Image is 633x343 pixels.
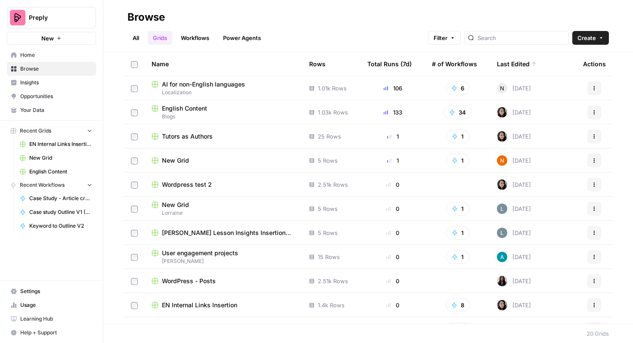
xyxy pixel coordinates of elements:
[318,180,348,189] span: 2.51k Rows
[367,132,418,141] div: 1
[127,10,165,24] div: Browse
[10,10,25,25] img: Preply Logo
[497,252,507,262] img: 48p1dlxc26vy6gc5e5xg6nwbe9bs
[7,48,96,62] a: Home
[162,104,207,113] span: English Content
[162,156,189,165] span: New Grid
[497,131,507,142] img: 0od0somutai3rosqwdkhgswflu93
[7,312,96,326] a: Learning Hub
[497,179,507,190] img: 0od0somutai3rosqwdkhgswflu93
[572,31,609,45] button: Create
[318,84,347,93] span: 1.01k Rows
[318,229,338,237] span: 5 Rows
[497,107,531,117] div: [DATE]
[152,301,295,309] a: EN Internal Links Insertion
[16,137,96,151] a: EN Internal Links Insertion
[7,32,96,45] button: New
[497,107,507,117] img: 0od0somutai3rosqwdkhgswflu93
[16,205,96,219] a: Case study Outline V1 (Duplicate test)
[148,31,172,45] a: Grids
[7,7,96,28] button: Workspace: Preply
[367,52,412,76] div: Total Runs (7d)
[162,277,216,285] span: WordPress - Posts
[7,298,96,312] a: Usage
[367,204,418,213] div: 0
[16,192,96,205] a: Case Study - Article creation
[367,156,418,165] div: 1
[586,329,609,338] div: 20 Grids
[29,222,92,230] span: Keyword to Outline V2
[20,315,92,323] span: Learning Hub
[162,229,295,237] span: [PERSON_NAME] Lesson Insights Insertion Grid
[20,93,92,100] span: Opportunities
[20,51,92,59] span: Home
[16,219,96,233] a: Keyword to Outline V2
[497,228,531,238] div: [DATE]
[497,52,537,76] div: Last Edited
[318,204,338,213] span: 5 Rows
[162,301,237,309] span: EN Internal Links Insertion
[497,204,531,214] div: [DATE]
[367,108,418,117] div: 133
[367,253,418,261] div: 0
[7,284,96,298] a: Settings
[20,287,92,295] span: Settings
[20,79,92,87] span: Insights
[29,195,92,202] span: Case Study - Article creation
[162,80,245,89] span: AI for non-English languages
[16,151,96,165] a: New Grid
[152,113,295,121] span: Blogs
[7,124,96,137] button: Recent Grids
[162,249,238,257] span: User engagement projects
[162,132,213,141] span: Tutors as Authors
[20,301,92,309] span: Usage
[176,31,214,45] a: Workflows
[20,329,92,337] span: Help + Support
[497,155,531,166] div: [DATE]
[434,34,447,42] span: Filter
[152,180,295,189] a: Wordpress test 2
[20,65,92,73] span: Browse
[497,300,531,310] div: [DATE]
[318,253,340,261] span: 15 Rows
[444,105,472,119] button: 34
[497,83,531,93] div: [DATE]
[29,13,81,22] span: Preply
[152,209,295,217] span: Lorraine
[577,34,596,42] span: Create
[152,277,295,285] a: WordPress - Posts
[428,31,461,45] button: Filter
[162,201,189,209] span: New Grid
[7,326,96,340] button: Help + Support
[446,250,469,264] button: 1
[497,179,531,190] div: [DATE]
[497,131,531,142] div: [DATE]
[20,106,92,114] span: Your Data
[20,127,51,135] span: Recent Grids
[152,52,295,76] div: Name
[446,154,469,167] button: 1
[20,181,65,189] span: Recent Workflows
[497,228,507,238] img: lv9aeu8m5xbjlu53qhb6bdsmtbjy
[497,276,531,286] div: [DATE]
[367,301,418,309] div: 0
[127,31,144,45] a: All
[162,180,212,189] span: Wordpress test 2
[7,76,96,90] a: Insights
[318,301,344,309] span: 1.4k Rows
[446,226,469,240] button: 1
[41,34,54,43] span: New
[7,90,96,103] a: Opportunities
[432,52,477,76] div: # of Workflows
[497,300,507,310] img: 0od0somutai3rosqwdkhgswflu93
[367,229,418,237] div: 0
[152,132,295,141] a: Tutors as Authors
[152,80,295,96] a: AI for non-English languagesLocalization
[497,276,507,286] img: rox323kbkgutb4wcij4krxobkpon
[152,156,295,165] a: New Grid
[446,81,470,95] button: 6
[318,277,348,285] span: 2.51k Rows
[497,252,531,262] div: [DATE]
[152,249,295,265] a: User engagement projects[PERSON_NAME]
[152,229,295,237] a: [PERSON_NAME] Lesson Insights Insertion Grid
